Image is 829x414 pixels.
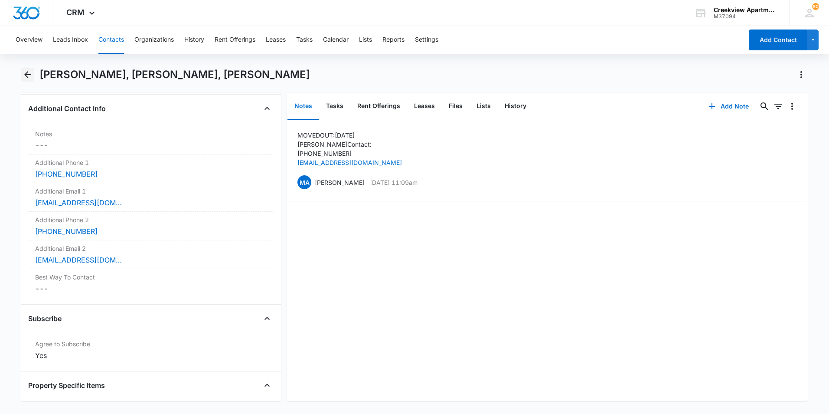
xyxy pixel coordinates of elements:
button: Lists [470,93,498,120]
span: 60 [812,3,819,10]
dd: --- [35,140,267,151]
button: Lists [359,26,372,54]
button: Overview [16,26,42,54]
label: Best Way To Contact [35,273,267,282]
button: Organizations [134,26,174,54]
p: [PERSON_NAME] [315,178,365,187]
button: Rent Offerings [215,26,255,54]
a: [PHONE_NUMBER] [35,226,98,237]
h4: Property Specific Items [28,380,105,391]
div: Additional Email 2[EMAIL_ADDRESS][DOMAIN_NAME] [28,240,274,269]
button: Back [21,68,34,82]
button: Close [260,378,274,392]
button: History [498,93,533,120]
div: Additional Phone 1[PHONE_NUMBER] [28,154,274,183]
a: [EMAIL_ADDRESS][DOMAIN_NAME] [35,255,122,265]
div: Yes [35,350,267,361]
h4: Additional Contact Info [28,103,106,114]
button: Leases [407,93,442,120]
div: account name [714,7,777,13]
button: Calendar [323,26,349,54]
p: [PHONE_NUMBER] [297,149,402,158]
dd: --- [35,283,267,294]
button: Files [442,93,470,120]
button: Close [260,312,274,325]
a: [EMAIL_ADDRESS][DOMAIN_NAME] [297,159,402,166]
label: Notes [35,129,267,138]
span: CRM [66,8,85,17]
h4: Subscribe [28,313,62,324]
button: Add Contact [749,30,807,50]
p: [DATE] 11:09am [370,178,418,187]
button: Filters [771,99,785,113]
button: Contacts [98,26,124,54]
label: Additional Email 2 [35,244,267,253]
div: Additional Email 1[EMAIL_ADDRESS][DOMAIN_NAME] [28,183,274,212]
p: MOVED OUT: [DATE] [297,131,402,140]
p: [PERSON_NAME] Contact : [297,140,402,149]
button: Leases [266,26,286,54]
div: notifications count [812,3,819,10]
button: Close [260,102,274,115]
h1: [PERSON_NAME], [PERSON_NAME], [PERSON_NAME] [39,68,310,81]
label: Agree to Subscribe [35,339,267,348]
div: Additional Phone 2[PHONE_NUMBER] [28,212,274,240]
button: Add Note [700,96,757,117]
label: Additional Email 1 [35,187,267,196]
label: Additional Phone 2 [35,215,267,224]
a: [PHONE_NUMBER] [35,169,98,179]
div: Agree to SubscribeYes [28,336,274,364]
div: account id [714,13,777,20]
button: Actions [794,68,808,82]
button: Overflow Menu [785,99,799,113]
span: MA [297,175,311,189]
div: Notes--- [28,126,274,154]
a: [EMAIL_ADDRESS][DOMAIN_NAME] [35,197,122,208]
button: Search... [757,99,771,113]
button: Leads Inbox [53,26,88,54]
button: Reports [382,26,405,54]
button: Tasks [319,93,350,120]
button: Tasks [296,26,313,54]
div: Best Way To Contact--- [28,269,274,297]
button: Settings [415,26,438,54]
button: History [184,26,204,54]
label: Additional Phone 1 [35,158,267,167]
button: Rent Offerings [350,93,407,120]
button: Notes [287,93,319,120]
